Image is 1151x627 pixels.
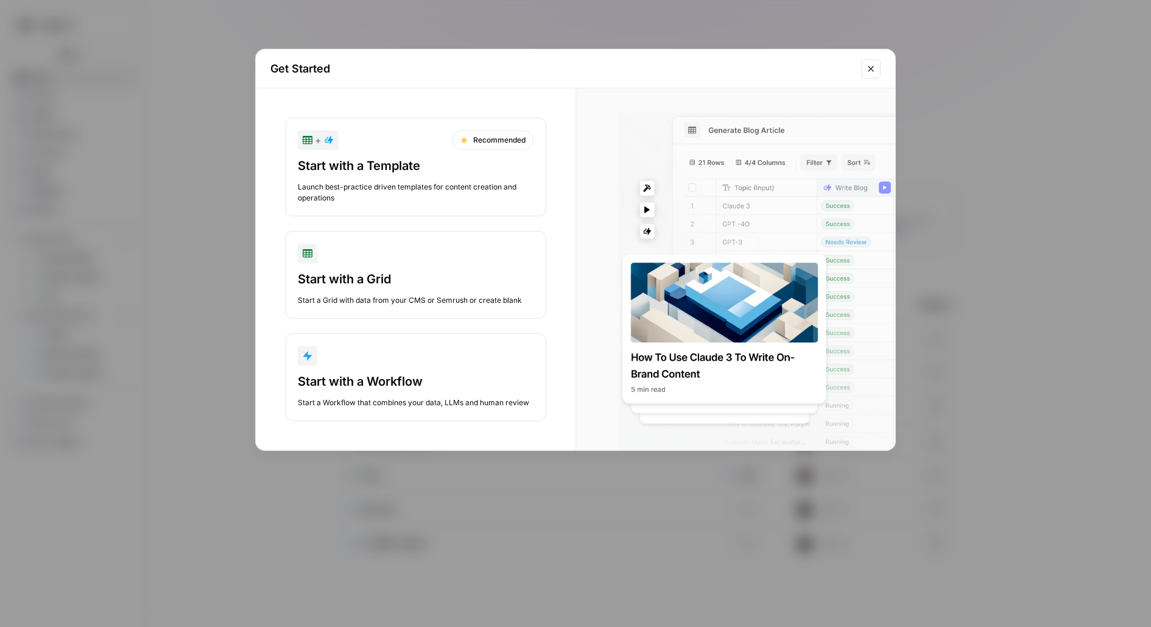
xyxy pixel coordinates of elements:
[303,133,334,147] div: +
[861,59,881,79] button: Close modal
[298,182,533,204] div: Launch best-practice driven templates for content creation and operations
[285,231,546,319] button: Start with a GridStart a Grid with data from your CMS or Semrush or create blank
[285,118,546,216] button: +RecommendedStart with a TemplateLaunch best-practice driven templates for content creation and o...
[298,295,533,306] div: Start a Grid with data from your CMS or Semrush or create blank
[298,157,533,174] div: Start with a Template
[285,333,546,421] button: Start with a WorkflowStart a Workflow that combines your data, LLMs and human review
[298,271,533,288] div: Start with a Grid
[270,60,854,77] h2: Get Started
[298,373,533,390] div: Start with a Workflow
[298,397,533,408] div: Start a Workflow that combines your data, LLMs and human review
[452,130,533,150] div: Recommended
